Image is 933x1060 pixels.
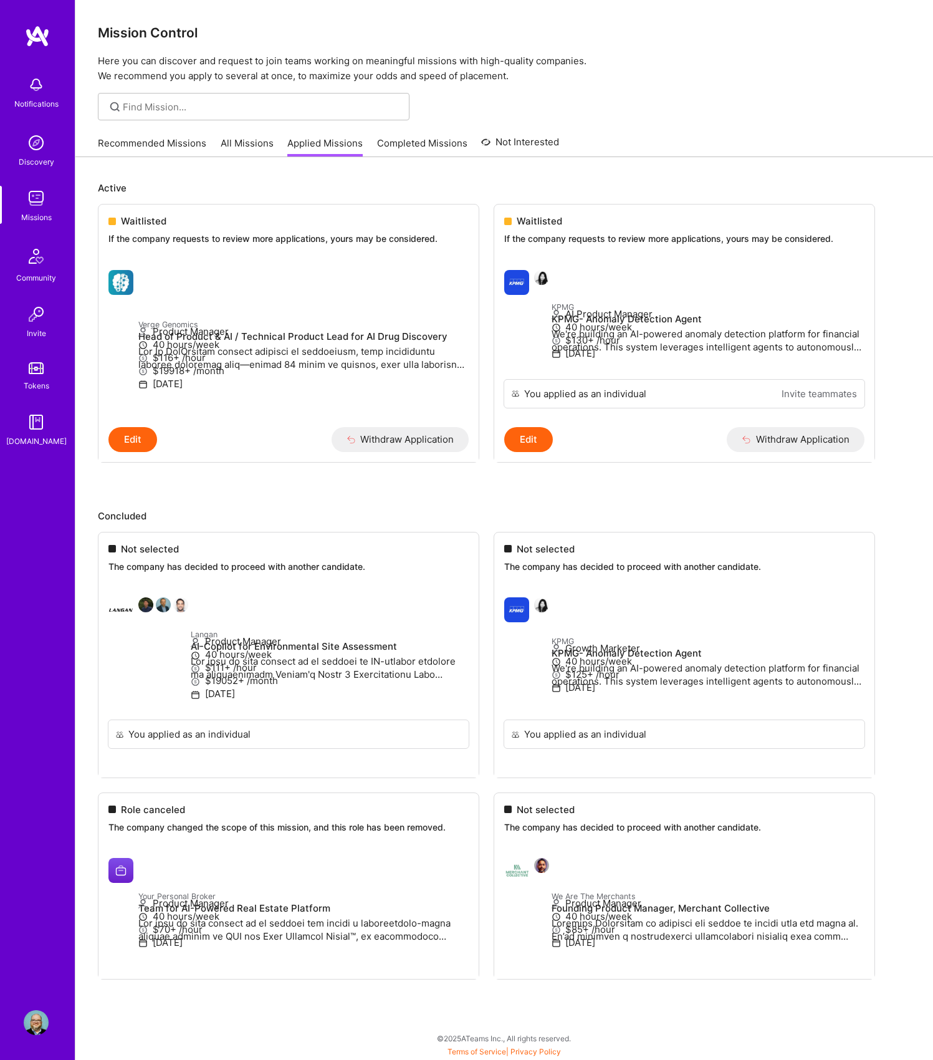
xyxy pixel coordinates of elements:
[552,334,864,347] p: $130+ /hour
[377,137,467,157] a: Completed Missions
[552,307,864,320] p: AI Product Manager
[494,260,874,379] a: KPMG company logoCarleen PanKPMGKPMG- Anomaly Detection AgentWe're building an AI-powered anomaly...
[524,387,646,400] div: You applied as an individual
[552,323,561,332] i: icon Clock
[21,211,52,224] div: Missions
[552,349,561,359] i: icon Calendar
[98,137,206,157] a: Recommended Missions
[138,364,469,377] p: $19918+ /month
[29,362,44,374] img: tokens
[552,310,561,319] i: icon Applicant
[447,1047,506,1056] a: Terms of Service
[98,260,479,427] a: Verge Genomics company logoVerge GenomicsHead of Product & AI / Technical Product Lead for AI Dru...
[782,387,857,400] a: Invite teammates
[447,1047,561,1056] span: |
[24,72,49,97] img: bell
[138,367,148,376] i: icon MoneyGray
[6,435,67,448] div: [DOMAIN_NAME]
[332,427,469,452] button: Withdraw Application
[24,302,49,327] img: Invite
[123,100,400,113] input: Find Mission...
[138,377,469,390] p: [DATE]
[108,100,122,114] i: icon SearchGrey
[108,233,469,245] p: If the company requests to review more applications, yours may be considered.
[27,327,46,340] div: Invite
[138,380,148,389] i: icon Calendar
[75,1023,933,1054] div: © 2025 ATeams Inc., All rights reserved.
[24,186,49,211] img: teamwork
[98,509,911,523] p: Concluded
[21,241,51,271] img: Community
[98,54,911,84] p: Here you can discover and request to join teams working on meaningful missions with high-quality ...
[552,347,864,360] p: [DATE]
[108,270,133,295] img: Verge Genomics company logo
[21,1010,52,1035] a: User Avatar
[108,427,157,452] button: Edit
[510,1047,561,1056] a: Privacy Policy
[504,233,864,245] p: If the company requests to review more applications, yours may be considered.
[552,320,864,334] p: 40 hours/week
[481,135,559,157] a: Not Interested
[98,25,911,41] h3: Mission Control
[19,155,54,168] div: Discovery
[504,427,553,452] button: Edit
[287,137,363,157] a: Applied Missions
[138,354,148,363] i: icon MoneyGray
[24,379,49,392] div: Tokens
[24,130,49,155] img: discovery
[98,181,911,195] p: Active
[25,25,50,47] img: logo
[517,214,562,228] span: Waitlisted
[534,270,549,285] img: Carleen Pan
[552,336,561,345] i: icon MoneyGray
[138,325,469,338] p: Product Manager
[504,270,529,295] img: KPMG company logo
[24,410,49,435] img: guide book
[221,137,274,157] a: All Missions
[138,340,148,350] i: icon Clock
[121,214,166,228] span: Waitlisted
[16,271,56,284] div: Community
[24,1010,49,1035] img: User Avatar
[138,327,148,337] i: icon Applicant
[138,338,469,351] p: 40 hours/week
[727,427,864,452] button: Withdraw Application
[14,97,59,110] div: Notifications
[138,351,469,364] p: $116+ /hour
